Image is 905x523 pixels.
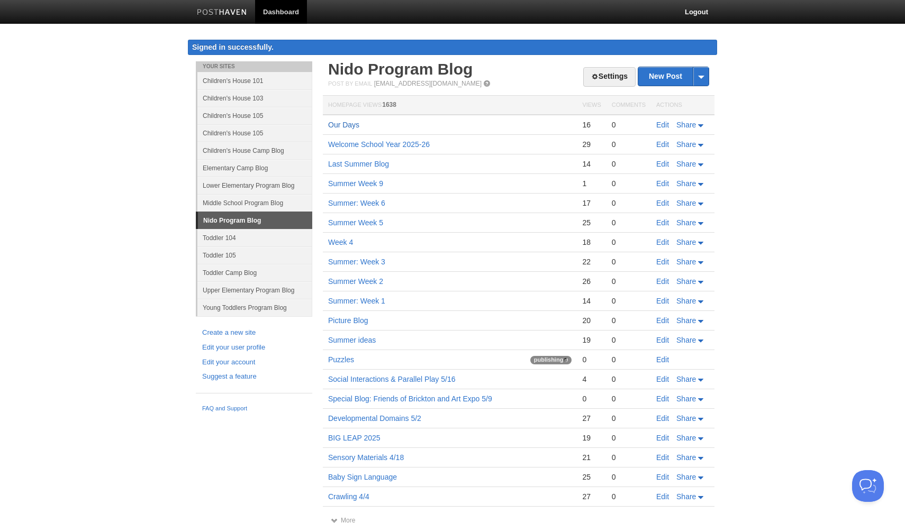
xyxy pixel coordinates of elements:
div: 0 [612,257,646,267]
div: 0 [612,218,646,227]
span: Share [676,160,696,168]
a: BIG LEAP 2025 [328,434,381,442]
a: Summer Week 2 [328,277,383,286]
a: Edit your user profile [202,342,306,353]
th: Actions [651,96,714,115]
div: 0 [612,433,646,443]
a: Children's House 105 [197,107,312,124]
div: 22 [582,257,601,267]
th: Homepage Views [323,96,577,115]
a: Nido Program Blog [198,212,312,229]
a: Toddler 105 [197,246,312,264]
div: 0 [612,140,646,149]
div: 29 [582,140,601,149]
img: Posthaven-bar [197,9,247,17]
a: Summer: Week 3 [328,258,385,266]
a: Suggest a feature [202,371,306,382]
a: Our Days [328,121,359,129]
th: Views [577,96,606,115]
span: Share [676,453,696,462]
a: Week 4 [328,238,353,246]
div: 0 [612,492,646,501]
div: 19 [582,433,601,443]
a: Edit [656,277,669,286]
a: Edit [656,179,669,188]
a: Create a new site [202,327,306,338]
div: 26 [582,277,601,286]
div: 25 [582,472,601,482]
div: 4 [582,374,601,384]
div: 14 [582,159,601,169]
a: Picture Blog [328,316,368,325]
a: Nido Program Blog [328,60,473,78]
a: Elementary Camp Blog [197,159,312,177]
div: 17 [582,198,601,208]
span: Share [676,297,696,305]
div: 0 [612,277,646,286]
a: Special Blog: Friends of Brickton and Art Expo 5/9 [328,394,492,403]
div: 0 [612,414,646,423]
img: loading-tiny-gray.gif [564,358,568,362]
span: Share [676,336,696,344]
a: Young Toddlers Program Blog [197,299,312,316]
a: Edit [656,375,669,383]
a: Edit [656,199,669,207]
span: Share [676,258,696,266]
a: Edit [656,453,669,462]
a: Edit [656,121,669,129]
div: 0 [612,453,646,462]
span: Share [676,218,696,227]
span: Share [676,394,696,403]
span: Share [676,179,696,188]
a: Summer ideas [328,336,376,344]
a: Children's House 103 [197,89,312,107]
div: 0 [582,355,601,364]
div: 25 [582,218,601,227]
a: Edit [656,414,669,423]
div: 1 [582,179,601,188]
a: Sensory Materials 4/18 [328,453,404,462]
a: Edit [656,316,669,325]
div: 20 [582,316,601,325]
a: Edit [656,336,669,344]
a: Social Interactions & Parallel Play 5/16 [328,375,455,383]
div: 21 [582,453,601,462]
a: Children's House Camp Blog [197,142,312,159]
div: 14 [582,296,601,306]
a: Edit [656,434,669,442]
a: FAQ and Support [202,404,306,414]
div: 0 [612,316,646,325]
li: Your Sites [196,61,312,72]
a: Edit [656,297,669,305]
div: 19 [582,335,601,345]
a: Edit [656,160,669,168]
span: Share [676,473,696,481]
div: 0 [612,335,646,345]
div: 0 [612,394,646,403]
a: [EMAIL_ADDRESS][DOMAIN_NAME] [374,80,482,87]
span: Share [676,414,696,423]
a: Summer: Week 1 [328,297,385,305]
div: Signed in successfully. [188,40,717,55]
a: Developmental Domains 5/2 [328,414,421,423]
div: 0 [612,179,646,188]
div: 18 [582,237,601,247]
a: Baby Sign Language [328,473,397,481]
span: Share [676,140,696,149]
a: Summer: Week 6 [328,199,385,207]
a: Upper Elementary Program Blog [197,281,312,299]
div: 27 [582,414,601,423]
span: Share [676,199,696,207]
div: 0 [612,237,646,247]
div: 0 [582,394,601,403]
a: Toddler Camp Blog [197,264,312,281]
span: publishing [530,356,572,364]
div: 16 [582,120,601,130]
span: 1638 [382,101,396,108]
a: Edit [656,140,669,149]
a: Edit [656,258,669,266]
div: 0 [612,159,646,169]
th: Comments [607,96,651,115]
div: 0 [612,355,646,364]
span: Share [676,375,696,383]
